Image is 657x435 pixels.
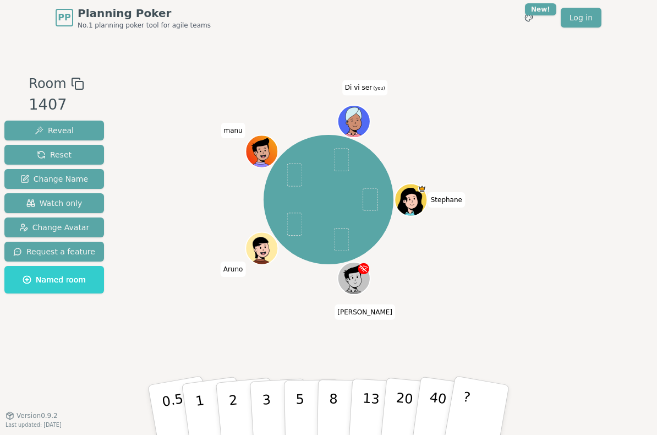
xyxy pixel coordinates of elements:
[29,74,66,94] span: Room
[428,192,465,208] span: Click to change your name
[6,422,62,428] span: Last updated: [DATE]
[418,184,426,193] span: Stephane is the host
[58,11,70,24] span: PP
[78,21,211,30] span: No.1 planning poker tool for agile teams
[6,411,58,420] button: Version0.9.2
[26,198,83,209] span: Watch only
[335,304,395,319] span: Click to change your name
[372,86,385,91] span: (you)
[342,80,388,95] span: Click to change your name
[519,8,539,28] button: New!
[13,246,95,257] span: Request a feature
[56,6,211,30] a: PPPlanning PokerNo.1 planning poker tool for agile teams
[525,3,556,15] div: New!
[561,8,601,28] a: Log in
[4,145,104,165] button: Reset
[23,274,86,285] span: Named room
[4,242,104,262] button: Request a feature
[4,121,104,140] button: Reveal
[35,125,74,136] span: Reveal
[37,149,72,160] span: Reset
[17,411,58,420] span: Version 0.9.2
[221,123,245,138] span: Click to change your name
[221,262,246,277] span: Click to change your name
[78,6,211,21] span: Planning Poker
[4,218,104,237] button: Change Avatar
[19,222,90,233] span: Change Avatar
[20,173,88,184] span: Change Name
[4,193,104,213] button: Watch only
[29,94,84,116] div: 1407
[4,169,104,189] button: Change Name
[4,266,104,293] button: Named room
[339,106,369,136] button: Click to change your avatar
